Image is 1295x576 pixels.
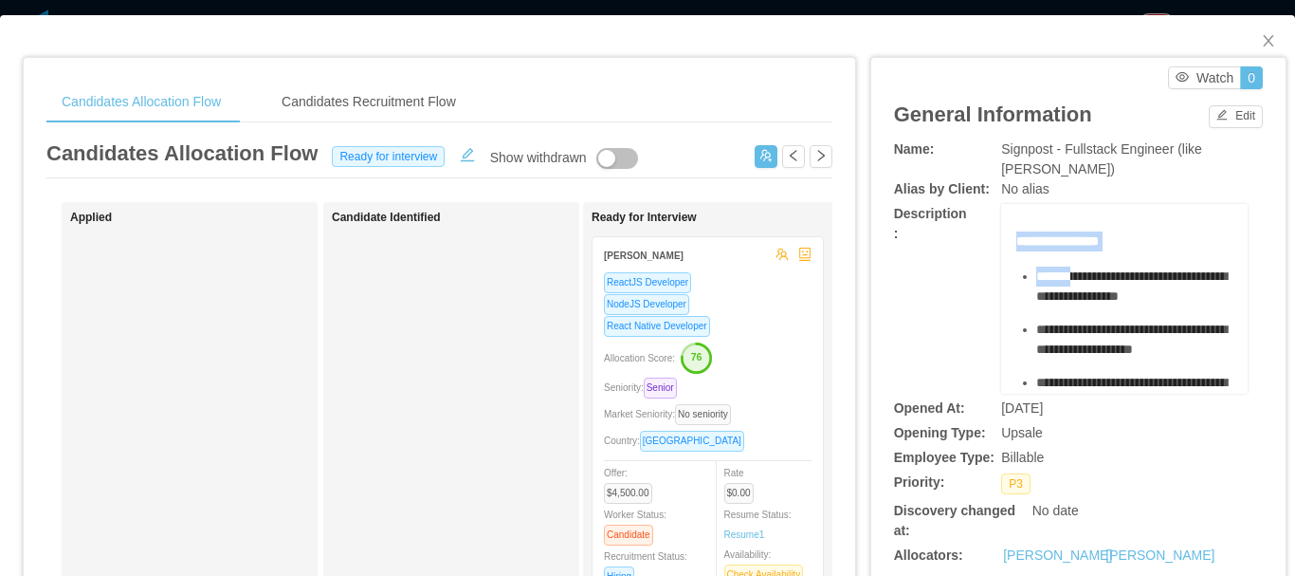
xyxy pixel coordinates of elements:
div: rdw-wrapper [1001,204,1248,394]
span: Worker Status: [604,510,666,540]
h1: Applied [70,211,336,225]
span: Seniority: [604,382,684,393]
span: ReactJS Developer [604,272,691,293]
span: Resume Status: [724,510,792,540]
a: Resume1 [724,528,765,542]
b: Discovery changed at: [894,503,1015,538]
a: [PERSON_NAME] [1003,546,1112,566]
button: Close [1242,15,1295,68]
div: Show withdrawn [490,148,587,169]
span: Allocation Score: [604,353,675,363]
button: icon: eyeWatch [1168,66,1241,89]
b: Description: [894,206,967,241]
div: Candidates Recruitment Flow [266,81,471,123]
span: [GEOGRAPHIC_DATA] [640,431,744,452]
button: icon: right [810,145,832,168]
span: [DATE] [1001,400,1043,416]
b: Employee Type: [894,450,994,465]
button: 76 [675,342,713,372]
span: $0.00 [724,483,754,504]
b: Allocators: [894,548,963,563]
b: Opening Type: [894,425,986,440]
span: Country: [604,436,752,446]
span: P3 [1001,474,1031,494]
button: icon: left [782,145,805,168]
b: Opened At: [894,400,965,416]
text: 76 [691,351,702,362]
h1: Candidate Identified [332,211,597,225]
span: Offer: [604,468,660,498]
span: Ready for interview [332,146,445,167]
span: Senior [644,378,677,399]
h1: Ready for Interview [592,211,857,225]
b: Priority: [894,474,945,490]
span: Candidate [604,525,653,546]
span: No alias [1001,181,1049,196]
button: icon: editEdit [1209,105,1263,128]
article: Candidates Allocation Flow [46,138,318,169]
button: 0 [1240,66,1263,89]
article: General Information [894,99,1092,130]
b: Alias by Client: [894,181,990,196]
span: No seniority [675,404,731,425]
span: Signpost - Fullstack Engineer (like [PERSON_NAME]) [1001,141,1202,177]
span: No date [1032,503,1079,518]
a: [PERSON_NAME] [1105,546,1214,566]
span: Billable [1001,450,1044,465]
span: Upsale [1001,425,1043,440]
span: React Native Developer [604,316,710,337]
span: team [775,248,789,261]
div: rdw-editor [1016,232,1233,421]
button: icon: usergroup-add [755,145,777,168]
span: Market Seniority: [604,409,739,419]
i: icon: close [1261,33,1276,48]
span: Rate [724,468,761,498]
button: icon: edit [452,143,483,162]
div: Candidates Allocation Flow [46,81,236,123]
strong: [PERSON_NAME] [604,251,684,261]
span: robot [798,248,812,261]
span: $4,500.00 [604,483,652,504]
span: NodeJS Developer [604,294,689,315]
b: Name: [894,141,935,157]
